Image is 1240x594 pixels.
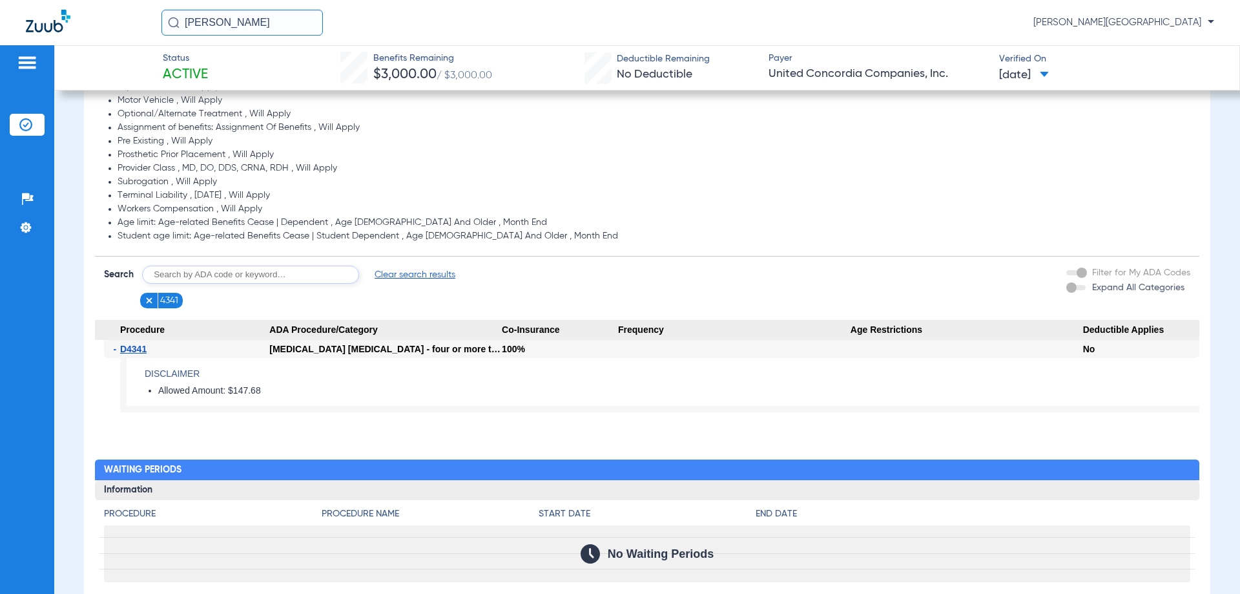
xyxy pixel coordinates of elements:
iframe: Chat Widget [1175,532,1240,594]
span: Clear search results [375,268,455,281]
span: [DATE] [999,67,1049,83]
h4: End Date [756,507,1190,521]
li: Student age limit: Age-related Benefits Cease | Student Dependent , Age [DEMOGRAPHIC_DATA] And Ol... [118,231,1190,242]
span: Frequency [618,320,851,341]
li: Provider Class , MD, DO, DDS, CRNA, RDH , Will Apply [118,163,1190,175]
li: Prosthetic Prior Placement , Will Apply [118,149,1190,161]
span: Deductible Remaining [617,52,710,66]
label: Filter for My ADA Codes [1090,266,1190,280]
h4: Procedure Name [322,507,539,521]
span: ADA Procedure/Category [269,320,502,341]
li: Motor Vehicle , Will Apply [118,95,1190,107]
span: Expand All Categories [1092,283,1184,292]
span: Benefits Remaining [373,52,492,65]
span: Procedure [95,320,269,341]
h2: Waiting Periods [95,460,1199,480]
div: [MEDICAL_DATA] [MEDICAL_DATA] - four or more teeth per quadrant [269,340,502,358]
input: Search for patients [161,10,323,36]
span: Verified On [999,52,1219,66]
h4: Procedure [104,507,321,521]
li: Age limit: Age-related Benefits Cease | Dependent , Age [DEMOGRAPHIC_DATA] And Older , Month End [118,217,1190,229]
span: United Concordia Companies, Inc. [769,66,988,82]
input: Search by ADA code or keyword… [142,266,359,284]
h4: Start Date [539,507,756,521]
img: hamburger-icon [17,55,37,70]
li: Assignment of benefits: Assignment Of Benefits , Will Apply [118,122,1190,134]
span: - [113,340,120,358]
app-breakdown-title: Procedure [104,507,321,525]
img: Zuub Logo [26,10,70,32]
span: Deductible Applies [1083,320,1199,341]
li: Optional/Alternate Treatment , Will Apply [118,109,1190,120]
app-breakdown-title: Procedure Name [322,507,539,525]
app-breakdown-title: Start Date [539,507,756,525]
span: Search [104,268,134,281]
span: Status [163,52,208,65]
img: Calendar [581,544,600,564]
span: [PERSON_NAME][GEOGRAPHIC_DATA] [1033,16,1214,29]
li: Subrogation , Will Apply [118,176,1190,188]
span: Payer [769,52,988,65]
span: No Waiting Periods [608,547,714,560]
span: Active [163,66,208,84]
span: 4341 [160,294,178,307]
li: Allowed Amount: $147.68 [158,385,1199,397]
span: $3,000.00 [373,68,437,81]
span: D4341 [120,344,147,354]
li: Workers Compensation , Will Apply [118,204,1190,215]
span: / $3,000.00 [437,70,492,81]
img: x.svg [145,296,154,305]
div: No [1083,340,1199,358]
app-breakdown-title: End Date [756,507,1190,525]
span: Co-Insurance [502,320,618,341]
li: Terminal Liability , [DATE] , Will Apply [118,190,1190,202]
span: No Deductible [617,69,692,80]
li: Pre Existing , Will Apply [118,136,1190,147]
h4: Disclaimer [145,367,1199,381]
h3: Information [95,480,1199,501]
div: 100% [502,340,618,358]
span: Age Restrictions [851,320,1083,341]
img: Search Icon [168,17,180,28]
